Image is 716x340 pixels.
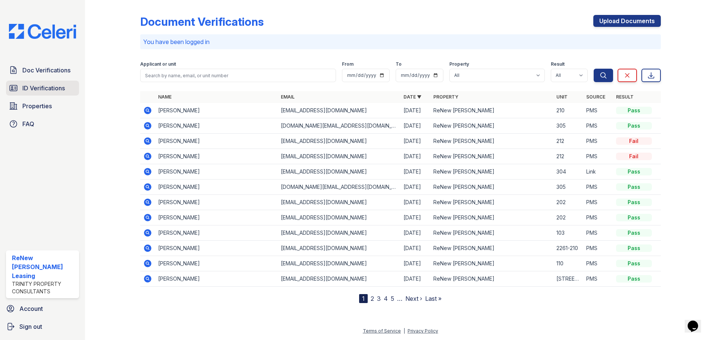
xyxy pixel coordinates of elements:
[155,134,278,149] td: [PERSON_NAME]
[396,61,402,67] label: To
[143,37,658,46] p: You have been logged in
[158,94,172,100] a: Name
[430,210,553,225] td: ReNew [PERSON_NAME]
[3,301,82,316] a: Account
[401,180,430,195] td: [DATE]
[278,149,401,164] td: [EMAIL_ADDRESS][DOMAIN_NAME]
[278,134,401,149] td: [EMAIL_ADDRESS][DOMAIN_NAME]
[403,328,405,334] div: |
[342,61,354,67] label: From
[430,271,553,287] td: ReNew [PERSON_NAME]
[278,195,401,210] td: [EMAIL_ADDRESS][DOMAIN_NAME]
[155,195,278,210] td: [PERSON_NAME]
[430,256,553,271] td: ReNew [PERSON_NAME]
[616,199,652,206] div: Pass
[278,210,401,225] td: [EMAIL_ADDRESS][DOMAIN_NAME]
[553,241,583,256] td: 2261-210
[401,241,430,256] td: [DATE]
[583,241,613,256] td: PMS
[553,225,583,241] td: 103
[616,214,652,221] div: Pass
[553,149,583,164] td: 212
[6,63,79,78] a: Doc Verifications
[363,328,401,334] a: Terms of Service
[278,118,401,134] td: [DOMAIN_NAME][EMAIL_ADDRESS][DOMAIN_NAME]
[583,210,613,225] td: PMS
[430,180,553,195] td: ReNew [PERSON_NAME]
[155,241,278,256] td: [PERSON_NAME]
[430,225,553,241] td: ReNew [PERSON_NAME]
[359,294,368,303] div: 1
[401,103,430,118] td: [DATE]
[551,61,565,67] label: Result
[616,168,652,175] div: Pass
[22,84,65,93] span: ID Verifications
[583,134,613,149] td: PMS
[430,103,553,118] td: ReNew [PERSON_NAME]
[553,210,583,225] td: 202
[19,322,42,331] span: Sign out
[401,164,430,180] td: [DATE]
[616,107,652,114] div: Pass
[371,295,374,302] a: 2
[401,118,430,134] td: [DATE]
[616,244,652,252] div: Pass
[685,310,709,333] iframe: chat widget
[401,134,430,149] td: [DATE]
[401,210,430,225] td: [DATE]
[553,164,583,180] td: 304
[155,149,278,164] td: [PERSON_NAME]
[401,149,430,164] td: [DATE]
[155,225,278,241] td: [PERSON_NAME]
[553,180,583,195] td: 305
[155,118,278,134] td: [PERSON_NAME]
[6,81,79,96] a: ID Verifications
[377,295,381,302] a: 3
[278,241,401,256] td: [EMAIL_ADDRESS][DOMAIN_NAME]
[433,94,458,100] a: Property
[397,294,402,303] span: …
[616,122,652,130] div: Pass
[405,295,422,302] a: Next ›
[430,164,553,180] td: ReNew [PERSON_NAME]
[430,118,553,134] td: ReNew [PERSON_NAME]
[155,256,278,271] td: [PERSON_NAME]
[553,271,583,287] td: [STREET_ADDRESS]
[616,153,652,160] div: Fail
[6,99,79,113] a: Properties
[583,180,613,195] td: PMS
[430,241,553,256] td: ReNew [PERSON_NAME]
[155,103,278,118] td: [PERSON_NAME]
[616,275,652,283] div: Pass
[586,94,605,100] a: Source
[583,164,613,180] td: Link
[155,271,278,287] td: [PERSON_NAME]
[401,225,430,241] td: [DATE]
[593,15,661,27] a: Upload Documents
[553,134,583,149] td: 212
[140,69,336,82] input: Search by name, email, or unit number
[3,24,82,39] img: CE_Logo_Blue-a8612792a0a2168367f1c8372b55b34899dd931a85d93a1a3d3e32e68fde9ad4.png
[556,94,568,100] a: Unit
[278,180,401,195] td: [DOMAIN_NAME][EMAIL_ADDRESS][DOMAIN_NAME]
[583,103,613,118] td: PMS
[408,328,438,334] a: Privacy Policy
[140,61,176,67] label: Applicant or unit
[12,280,76,295] div: Trinity Property Consultants
[425,295,442,302] a: Last »
[583,118,613,134] td: PMS
[384,295,388,302] a: 4
[140,15,264,28] div: Document Verifications
[583,256,613,271] td: PMS
[22,66,70,75] span: Doc Verifications
[281,94,295,100] a: Email
[155,210,278,225] td: [PERSON_NAME]
[553,118,583,134] td: 305
[616,260,652,267] div: Pass
[3,319,82,334] a: Sign out
[278,164,401,180] td: [EMAIL_ADDRESS][DOMAIN_NAME]
[583,149,613,164] td: PMS
[278,256,401,271] td: [EMAIL_ADDRESS][DOMAIN_NAME]
[401,256,430,271] td: [DATE]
